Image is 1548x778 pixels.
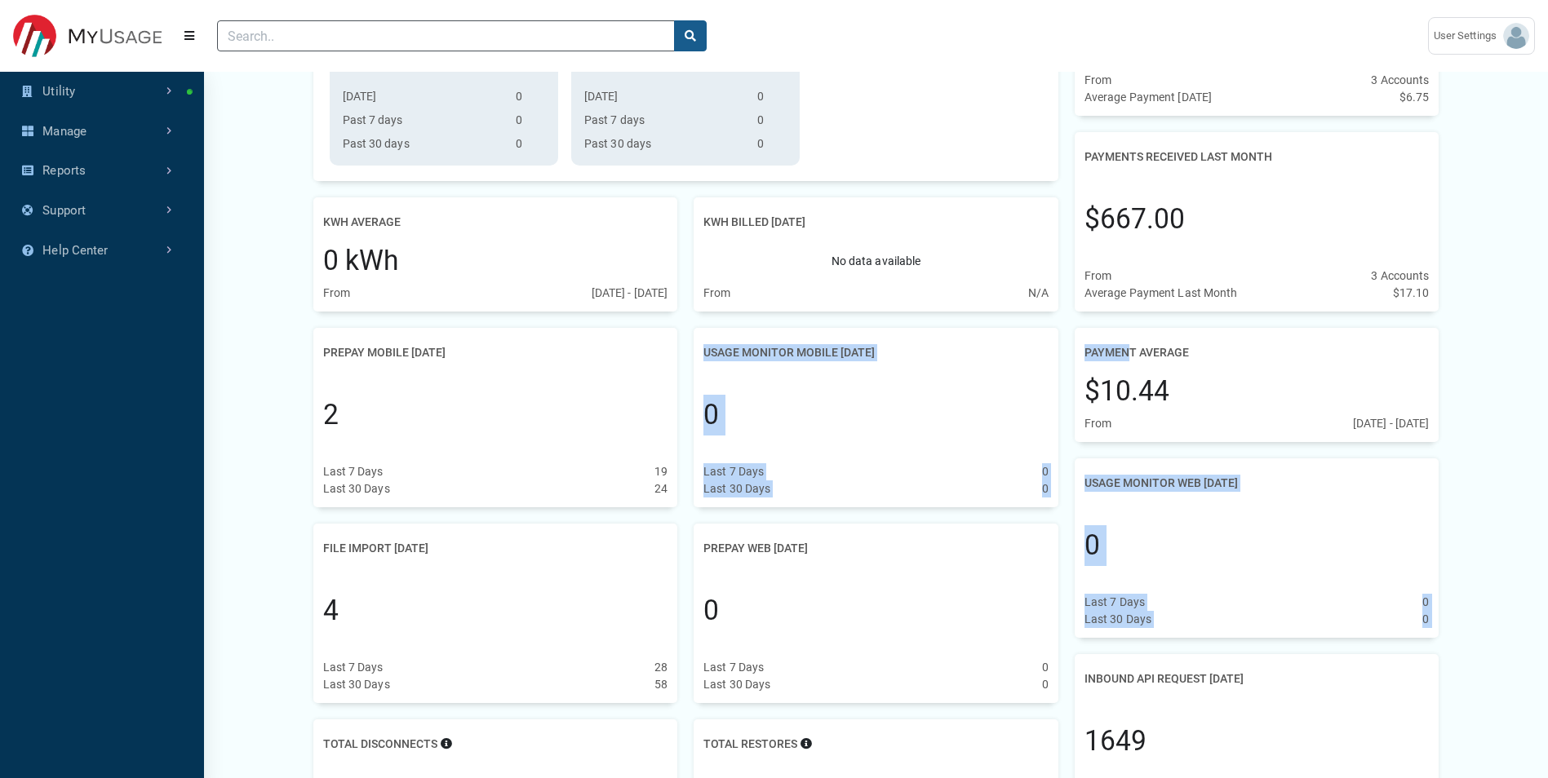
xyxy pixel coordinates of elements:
th: Past 30 days [336,135,509,159]
div: Last 7 Days [323,659,384,676]
td: 0 [751,135,793,159]
div: 0 [1422,594,1429,611]
div: 1649 [1084,721,1147,762]
th: Past 30 days [578,135,751,159]
td: 0 [751,88,793,112]
th: [DATE] [578,88,751,112]
div: Last 30 Days [323,480,390,497]
div: 0 [1042,463,1049,480]
img: ESITESTV3 Logo [13,15,162,58]
div: Last 7 Days [323,463,384,480]
div: $17.10 [1393,285,1430,302]
div: N/A [1028,285,1049,302]
td: 0 [509,112,552,135]
th: Past 7 days [336,112,509,135]
div: 0 [1422,611,1429,628]
td: 0 [509,135,552,159]
h2: Inbound API Request [DATE] [1084,664,1244,694]
div: From [703,285,730,302]
th: Past 7 days [578,112,751,135]
td: 0 [509,88,552,112]
div: Last 30 Days [323,676,390,693]
h2: Prepay Mobile [DATE] [323,338,446,368]
div: No data available [703,237,1049,285]
h2: Prepay Web [DATE] [703,533,808,564]
h2: kWh Average [323,207,401,237]
div: 58 [654,676,668,693]
div: 19 [654,463,668,480]
div: From [323,285,350,302]
div: [DATE] - [DATE] [592,285,668,302]
div: From [1084,415,1111,432]
div: 0 [703,395,719,435]
div: 24 [654,480,668,497]
div: 0 [1042,676,1049,693]
th: [DATE] [336,88,509,112]
div: Last 30 Days [703,480,770,497]
h2: kWh Billed [DATE] [703,207,805,237]
div: 3 Accounts [1371,267,1429,285]
div: 0 [1042,659,1049,676]
h2: Total Restores [703,729,797,759]
input: Search [217,20,675,51]
button: Menu [175,21,204,51]
a: User Settings [1428,17,1535,55]
h2: Total Disconnects [323,729,437,759]
button: search [674,20,707,51]
div: $10.44 [1084,371,1170,412]
h2: Payment Average [1084,338,1189,368]
div: $667.00 [1084,199,1186,240]
div: Last 30 Days [1084,611,1151,628]
div: From [1084,267,1111,285]
div: 0 [1084,525,1100,566]
div: From [1084,72,1111,89]
div: 2 [323,395,339,435]
span: User Settings [1434,28,1503,44]
div: Average Payment [DATE] [1084,89,1212,106]
div: $6.75 [1399,89,1430,106]
div: Last 7 Days [703,659,764,676]
div: Last 30 Days [703,676,770,693]
h2: Payments Received Last Month [1084,142,1272,172]
div: 3 Accounts [1371,72,1429,89]
div: 0 kWh [323,241,400,281]
td: 0 [751,112,793,135]
div: 0 [703,590,719,631]
h2: Usage Monitor Mobile [DATE] [703,338,875,368]
h2: Usage Monitor Web [DATE] [1084,468,1238,498]
div: Last 7 Days [1084,594,1145,611]
div: Average Payment Last Month [1084,285,1238,302]
h2: File Import [DATE] [323,533,428,564]
div: 28 [654,659,668,676]
div: Last 7 Days [703,463,764,480]
div: 4 [323,590,339,631]
div: [DATE] - [DATE] [1353,415,1430,432]
div: 0 [1042,480,1049,497]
